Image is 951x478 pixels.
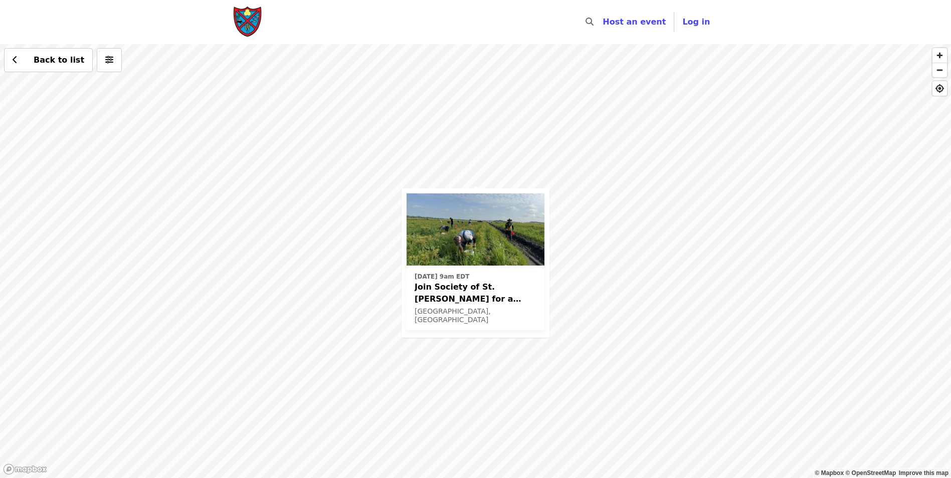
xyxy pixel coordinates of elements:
i: search icon [586,17,594,27]
a: Mapbox [815,469,844,476]
span: Join Society of St. [PERSON_NAME] for a Glean in Mt. [PERSON_NAME] , [GEOGRAPHIC_DATA]✨ [415,281,536,305]
button: Log in [674,12,718,32]
i: sliders-h icon [105,55,113,65]
a: OpenStreetMap [845,469,896,476]
input: Search [600,10,608,34]
div: [GEOGRAPHIC_DATA], [GEOGRAPHIC_DATA] [415,307,536,324]
a: See details for "Join Society of St. Andrew for a Glean in Mt. Dora , FL✨" [407,193,544,330]
button: Zoom In [932,48,947,63]
span: Back to list [34,55,84,65]
time: [DATE] 9am EDT [415,272,469,281]
i: chevron-left icon [13,55,18,65]
a: Map feedback [899,469,948,476]
button: More filters (0 selected) [97,48,122,72]
span: Log in [682,17,710,27]
a: Host an event [603,17,666,27]
a: Mapbox logo [3,463,47,475]
button: Back to list [4,48,93,72]
button: Zoom Out [932,63,947,77]
img: Join Society of St. Andrew for a Glean in Mt. Dora , FL✨ organized by Society of St. Andrew [407,193,544,266]
button: Find My Location [932,81,947,96]
img: Society of St. Andrew - Home [233,6,263,38]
